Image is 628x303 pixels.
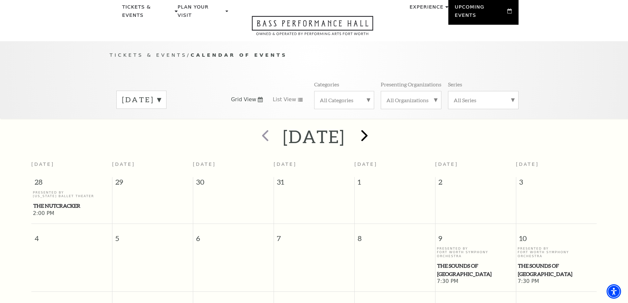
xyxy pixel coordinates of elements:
span: Calendar of Events [191,52,287,58]
span: 31 [274,177,354,190]
span: 1 [355,177,435,190]
p: Presented By Fort Worth Symphony Orchestra [437,247,514,258]
p: Presented By [US_STATE] Ballet Theater [33,191,110,198]
h2: [DATE] [283,126,345,147]
span: The Sounds of [GEOGRAPHIC_DATA] [437,262,514,278]
span: [DATE] [112,162,135,167]
span: 3 [516,177,597,190]
span: [DATE] [193,162,216,167]
span: [DATE] [31,162,54,167]
p: Series [448,81,462,88]
span: 9 [435,224,516,247]
span: [DATE] [354,162,377,167]
label: [DATE] [122,95,161,105]
span: The Nutcracker [33,202,110,210]
div: Accessibility Menu [607,284,621,299]
span: 5 [112,224,193,247]
span: 30 [193,177,274,190]
span: Tickets & Events [110,52,187,58]
button: next [351,125,375,148]
span: [DATE] [516,162,539,167]
label: All Series [454,97,513,104]
span: Grid View [231,96,256,103]
span: 8 [355,224,435,247]
button: prev [253,125,277,148]
p: Tickets & Events [122,3,173,23]
span: [DATE] [274,162,297,167]
span: 2 [435,177,516,190]
span: 4 [31,224,112,247]
p: Categories [314,81,339,88]
span: 7:30 PM [518,278,595,285]
p: Experience [409,3,443,15]
span: 7:30 PM [437,278,514,285]
span: [DATE] [435,162,458,167]
p: Upcoming Events [455,3,506,23]
span: List View [273,96,296,103]
span: 28 [31,177,112,190]
span: 7 [274,224,354,247]
span: The Sounds of [GEOGRAPHIC_DATA] [518,262,595,278]
label: All Categories [320,97,369,104]
span: 10 [516,224,597,247]
a: Open this option [228,16,397,41]
p: Plan Your Visit [178,3,224,23]
p: Presented By Fort Worth Symphony Orchestra [518,247,595,258]
span: 6 [193,224,274,247]
label: All Organizations [386,97,436,104]
p: Presenting Organizations [381,81,441,88]
p: / [110,51,519,59]
span: 29 [112,177,193,190]
span: 2:00 PM [33,210,110,217]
